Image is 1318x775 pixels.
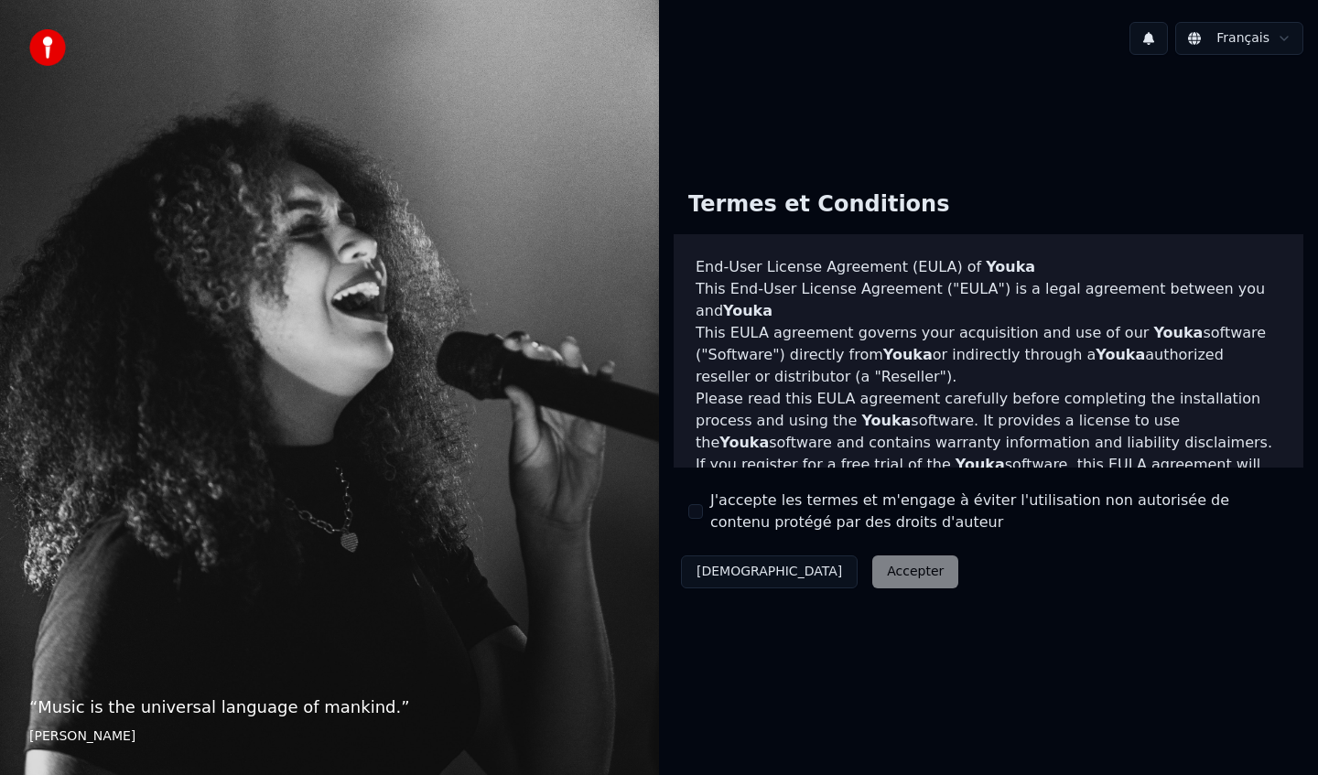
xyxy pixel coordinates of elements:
[719,434,769,451] span: Youka
[1096,346,1145,363] span: Youka
[681,555,858,588] button: [DEMOGRAPHIC_DATA]
[956,456,1005,473] span: Youka
[1153,324,1203,341] span: Youka
[883,346,933,363] span: Youka
[674,176,964,234] div: Termes et Conditions
[29,727,630,746] footer: [PERSON_NAME]
[723,302,772,319] span: Youka
[861,412,911,429] span: Youka
[29,29,66,66] img: youka
[696,388,1281,454] p: Please read this EULA agreement carefully before completing the installation process and using th...
[696,278,1281,322] p: This End-User License Agreement ("EULA") is a legal agreement between you and
[29,694,630,720] p: “ Music is the universal language of mankind. ”
[696,454,1281,542] p: If you register for a free trial of the software, this EULA agreement will also govern that trial...
[696,256,1281,278] h3: End-User License Agreement (EULA) of
[710,490,1289,533] label: J'accepte les termes et m'engage à éviter l'utilisation non autorisée de contenu protégé par des ...
[696,322,1281,388] p: This EULA agreement governs your acquisition and use of our software ("Software") directly from o...
[986,258,1035,275] span: Youka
